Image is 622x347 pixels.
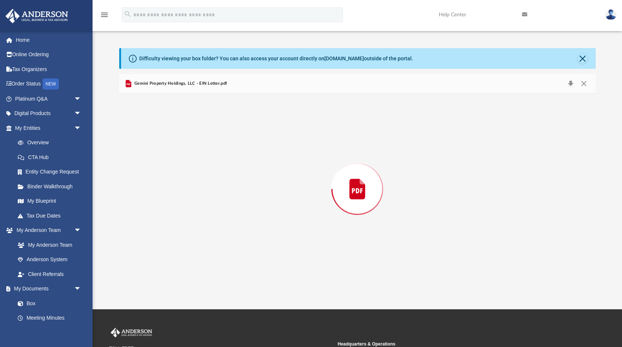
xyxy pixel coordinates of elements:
a: Overview [10,135,93,150]
a: Home [5,33,93,47]
i: search [124,10,132,18]
a: My Entitiesarrow_drop_down [5,121,93,135]
a: Digital Productsarrow_drop_down [5,106,93,121]
a: My Documentsarrow_drop_down [5,282,89,296]
span: arrow_drop_down [74,282,89,297]
a: My Anderson Teamarrow_drop_down [5,223,89,238]
img: Anderson Advisors Platinum Portal [109,328,154,337]
button: Close [577,78,591,89]
span: arrow_drop_down [74,223,89,238]
span: arrow_drop_down [74,121,89,136]
a: Entity Change Request [10,165,93,179]
div: Preview [119,74,596,284]
div: Difficulty viewing your box folder? You can also access your account directly on outside of the p... [139,55,413,63]
a: Platinum Q&Aarrow_drop_down [5,91,93,106]
img: User Pic [605,9,616,20]
a: Tax Due Dates [10,208,93,223]
a: Box [10,296,85,311]
span: arrow_drop_down [74,106,89,121]
a: Anderson System [10,252,89,267]
a: Client Referrals [10,267,89,282]
button: Download [564,78,578,89]
a: [DOMAIN_NAME] [324,55,364,61]
img: Anderson Advisors Platinum Portal [3,9,70,23]
a: Order StatusNEW [5,77,93,92]
a: CTA Hub [10,150,93,165]
a: Online Ordering [5,47,93,62]
a: menu [100,14,109,19]
div: NEW [43,78,59,90]
button: Close [578,53,588,64]
i: menu [100,10,109,19]
a: My Blueprint [10,194,89,209]
a: Tax Organizers [5,62,93,77]
span: Gemini Property Holdings, LLC - EIN Letter.pdf [133,80,227,87]
span: arrow_drop_down [74,91,89,107]
a: Meeting Minutes [10,311,89,326]
a: Binder Walkthrough [10,179,93,194]
a: My Anderson Team [10,237,85,252]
